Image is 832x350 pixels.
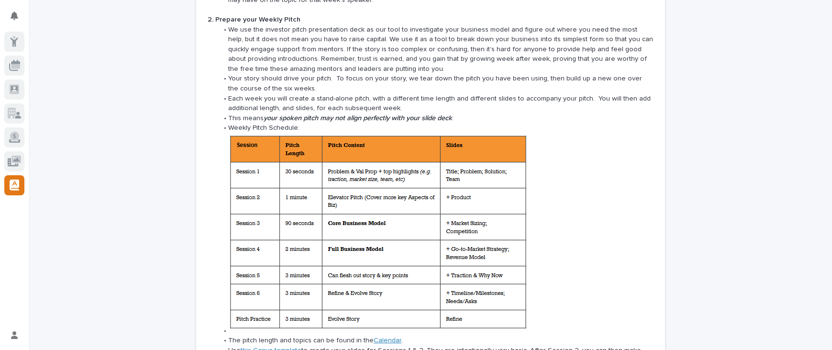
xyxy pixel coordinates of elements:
[208,16,300,23] strong: 2. Prepare your Weekly Pitch
[264,115,452,122] em: your spoken pitch may not align perfectly with your slide deck
[374,337,401,344] a: Calendar
[218,336,653,346] li: The pitch length and topics can be found in the .
[4,6,24,26] button: Notifications
[218,25,653,74] li: We use the investor pitch presentation deck as our tool to investigate your business model and fi...
[12,11,24,27] div: Notifications
[228,133,528,333] img: DsM89405oCOSIiIiKKBvYfEREREUUUAzkiIiKiiGIgR0RERBRRDOSIiIiIIoqBHBEREVFEMZAjIiIiiigGckREREQRxUCOiIi...
[218,123,653,133] li: Weekly Pitch Schedule:
[218,94,653,113] li: Each week you will create a stand-alone pitch, with a different time length and different slides ...
[218,74,653,93] li: Your story should drive your pitch. To focus on your story, we tear down the pitch you have been ...
[218,113,653,124] li: This means .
